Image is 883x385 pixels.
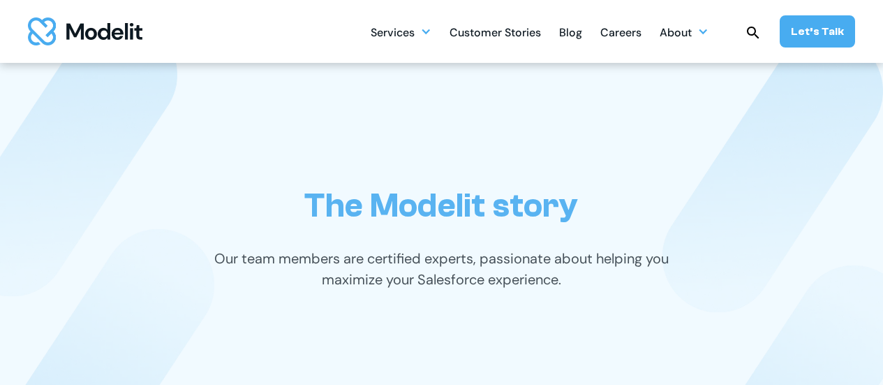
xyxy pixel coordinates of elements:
[600,18,641,45] a: Careers
[660,18,708,45] div: About
[201,248,683,290] p: Our team members are certified experts, passionate about helping you maximize your Salesforce exp...
[450,20,541,48] div: Customer Stories
[28,17,142,45] a: home
[371,18,431,45] div: Services
[791,24,844,39] div: Let’s Talk
[450,18,541,45] a: Customer Stories
[304,186,578,226] h1: The Modelit story
[371,20,415,48] div: Services
[660,20,692,48] div: About
[559,20,582,48] div: Blog
[28,17,142,45] img: modelit logo
[600,20,641,48] div: Careers
[559,18,582,45] a: Blog
[780,15,855,48] a: Let’s Talk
